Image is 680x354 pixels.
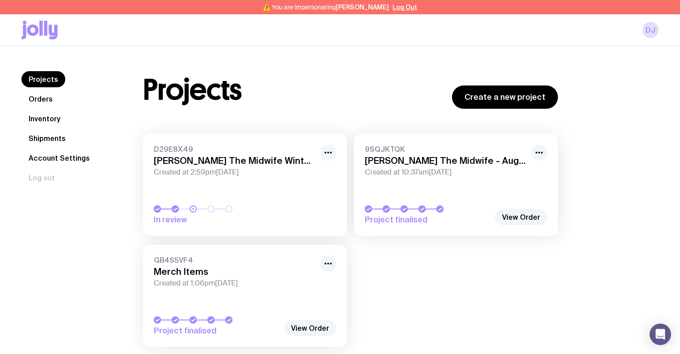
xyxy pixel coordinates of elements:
a: 9SQJKTQK[PERSON_NAME] The Midwife - August ConferenceCreated at 10:37am[DATE]Project finalised [354,134,558,236]
a: GB4S5VF4Merch ItemsCreated at 1:06pm[DATE]Project finalised [143,245,347,347]
span: D29E8X49 [154,145,315,154]
span: [PERSON_NAME] [336,4,389,11]
a: Orders [21,91,60,107]
span: Project finalised [365,214,490,225]
a: Projects [21,71,65,87]
h3: Merch Items [154,266,315,277]
span: GB4S5VF4 [154,256,315,264]
a: Account Settings [21,150,97,166]
button: Log Out [393,4,417,11]
a: View Order [284,320,336,336]
a: D29E8X49[PERSON_NAME] The Midwife Winter ApparelCreated at 2:59pm[DATE]In review [143,134,347,236]
h3: [PERSON_NAME] The Midwife - August Conference [365,155,526,166]
span: 9SQJKTQK [365,145,526,154]
a: Create a new project [452,85,558,109]
span: Created at 1:06pm[DATE] [154,279,315,288]
h1: Projects [143,76,242,104]
div: Open Intercom Messenger [650,324,671,345]
a: View Order [495,209,547,225]
span: ⚠️ You are impersonating [263,4,389,11]
a: Inventory [21,111,68,127]
span: Project finalised [154,325,279,336]
h3: [PERSON_NAME] The Midwife Winter Apparel [154,155,315,166]
span: In review [154,214,279,225]
a: DJ [642,22,659,38]
button: Log out [21,170,62,186]
a: Shipments [21,130,73,146]
span: Created at 10:37am[DATE] [365,168,526,177]
span: Created at 2:59pm[DATE] [154,168,315,177]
